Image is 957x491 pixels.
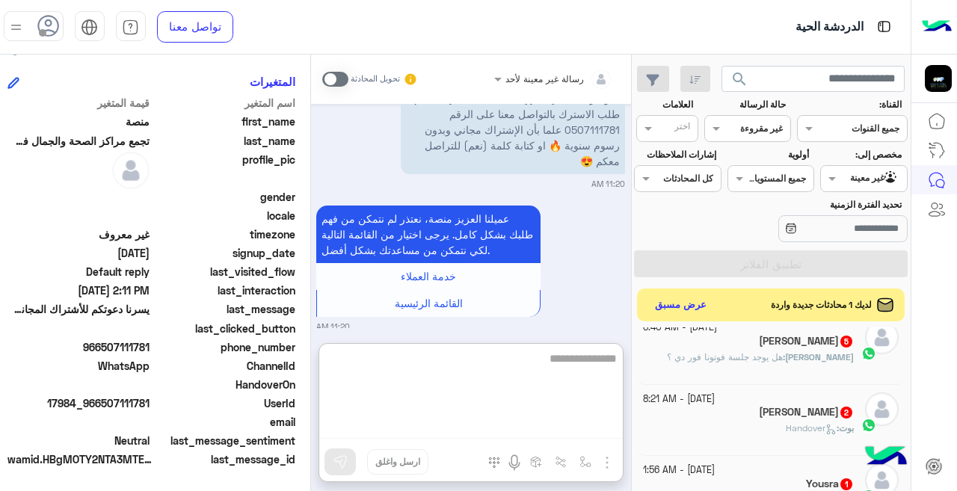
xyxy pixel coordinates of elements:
[759,335,854,348] h5: Sara
[840,336,852,348] span: 5
[7,339,150,355] span: 966507111781
[798,98,902,111] label: القناة:
[786,422,837,433] span: Handover
[7,264,150,280] span: Default reply
[7,282,150,298] span: 2025-10-02T11:11:22.1705244Z
[667,351,783,362] span: هل يوجد جلسة فوتونا فور دي ؟
[7,226,150,242] span: غير معروف
[153,395,295,411] span: UserId
[153,414,295,430] span: email
[721,66,758,98] button: search
[160,451,295,467] span: last_message_id
[153,189,295,205] span: gender
[153,321,295,336] span: last_clicked_button
[875,17,893,36] img: tab
[153,245,295,261] span: signup_date
[367,449,428,475] button: ارسل واغلق
[643,392,715,407] small: [DATE] - 8:21 AM
[729,148,809,161] label: أولوية
[7,321,150,336] span: null
[7,301,150,317] span: يسرنا دعوتكم للأشتراك المجاني في المنصة الاكثر مبيعا لخدمات الصحة والجمال في المملكة - ابدوا في ت...
[7,395,150,411] span: 17984_966507111781
[153,433,295,448] span: last_message_sentiment
[7,133,150,149] span: تجمع مراكز الصحة والجمال في مكان واحد
[839,422,854,433] span: بوت
[157,11,233,43] a: تواصل معنا
[925,65,952,92] img: 177882628735456
[785,351,854,362] span: [PERSON_NAME]
[922,11,952,43] img: Logo
[7,358,150,374] span: 2
[7,114,150,129] span: منصة
[7,433,150,448] span: 0
[783,351,854,362] b: :
[865,392,899,426] img: defaultAdmin.png
[116,11,146,43] a: tab
[153,339,295,355] span: phone_number
[7,18,25,37] img: profile
[153,264,295,280] span: last_visited_flow
[153,95,295,111] span: اسم المتغير
[648,294,713,316] button: عرض مسبق
[636,98,693,111] label: العلامات
[861,418,876,433] img: WhatsApp
[401,270,456,282] span: خدمة العملاء
[837,422,854,433] b: :
[771,298,872,312] span: لديك 1 محادثات جديدة واردة
[860,431,912,484] img: hulul-logo.png
[122,19,139,36] img: tab
[81,19,98,36] img: tab
[153,301,295,317] span: last_message
[153,152,295,186] span: profile_pic
[153,358,295,374] span: ChannelId
[636,148,716,161] label: إشارات الملاحظات
[806,478,854,490] h5: Yousra
[643,463,715,478] small: [DATE] - 1:56 AM
[634,250,908,277] button: تطبيق الفلاتر
[729,198,902,211] label: تحديد الفترة الزمنية
[153,114,295,129] span: first_name
[7,451,157,467] span: wamid.HBgMOTY2NTA3MTExNzgxFQIAEhgUM0EyOUUwNzJGMTBGREE3MkNBN0EA
[153,133,295,149] span: last_name
[7,414,150,430] span: null
[351,73,400,85] small: تحويل المحادثة
[250,75,295,88] h6: المتغيرات
[153,282,295,298] span: last_interaction
[759,406,854,419] h5: Ajyal Aljuhani
[840,478,852,490] span: 1
[153,208,295,223] span: locale
[316,206,541,263] p: 2/10/2025, 11:20 AM
[674,120,692,137] div: اختر
[316,321,350,333] small: 11:20 AM
[7,208,150,223] span: null
[395,297,463,309] span: القائمة الرئيسية
[643,321,717,335] small: [DATE] - 8:40 AM
[7,377,150,392] span: null
[591,178,625,190] small: 11:20 AM
[505,73,584,84] span: رسالة غير معينة لأحد
[153,226,295,242] span: timezone
[7,189,150,205] span: null
[840,407,852,419] span: 2
[153,377,295,392] span: HandoverOn
[7,95,150,111] span: قيمة المتغير
[706,98,786,111] label: حالة الرسالة
[861,346,876,361] img: WhatsApp
[796,17,864,37] p: الدردشة الحية
[112,152,150,189] img: defaultAdmin.png
[7,245,150,261] span: 2025-10-02T08:20:50.71Z
[730,70,748,88] span: search
[822,148,902,161] label: مخصص إلى:
[865,321,899,354] img: defaultAdmin.png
